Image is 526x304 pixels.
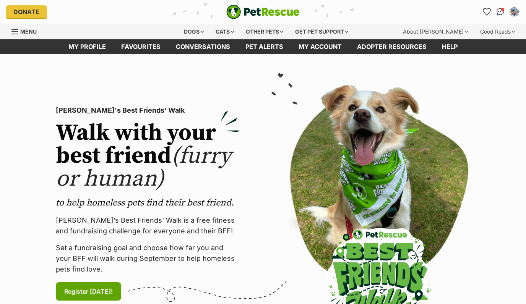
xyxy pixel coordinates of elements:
[210,24,239,39] div: Cats
[56,243,239,275] p: Set a fundraising goal and choose how far you and your BFF will walk during September to help hom...
[11,24,42,38] a: Menu
[226,5,300,19] a: PetRescue
[291,39,349,54] a: My account
[56,215,239,236] p: [PERSON_NAME]’s Best Friends' Walk is a free fitness and fundraising challenge for everyone and t...
[56,282,121,301] a: Register [DATE]!
[179,24,209,39] div: Dogs
[56,122,239,191] h2: Walk with your best friend
[475,24,520,39] div: Good Reads
[168,39,238,54] a: conversations
[497,8,505,16] img: chat-41dd97257d64d25036548639549fe6c8038ab92f7586957e7f3b1b290dea8141.svg
[434,39,465,54] a: Help
[6,5,47,18] a: Donate
[226,5,300,19] img: logo-e224e6f780fb5917bec1dbf3a21bbac754714ae5b6737aabdf751b685950b380.svg
[398,24,473,39] div: About [PERSON_NAME]
[56,197,239,209] p: to help homeless pets find their best friend.
[510,8,518,16] img: Chanel Mercadante profile pic
[349,39,434,54] a: Adopter resources
[481,6,520,18] ul: Account quick links
[240,24,289,39] div: Other pets
[64,287,113,296] span: Register [DATE]!
[238,39,291,54] a: Pet alerts
[494,6,507,18] a: Conversations
[20,28,37,35] span: Menu
[481,6,493,18] a: Favourites
[114,39,168,54] a: Favourites
[508,6,520,18] button: My account
[56,142,231,193] span: (furry or human)
[56,105,239,116] p: [PERSON_NAME]'s Best Friends' Walk
[290,24,354,39] div: Get pet support
[61,39,114,54] a: My profile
